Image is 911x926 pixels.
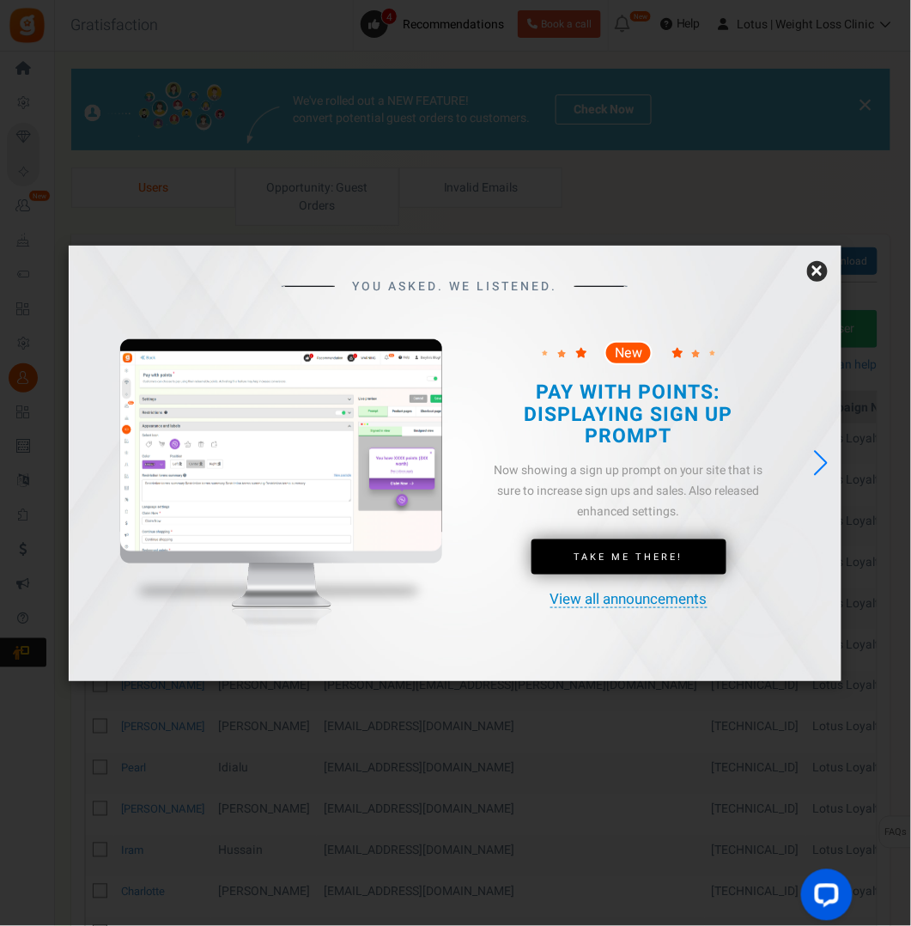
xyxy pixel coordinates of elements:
[497,382,760,448] h2: PAY WITH POINTS: DISPLAYING SIGN UP PROMPT
[483,460,774,521] div: Now showing a sign up prompt on your site that is sure to increase sign ups and sales. Also relea...
[120,339,442,666] img: mockup
[550,592,708,608] a: View all announcements
[352,280,557,293] span: YOU ASKED. WE LISTENED.
[615,346,642,360] span: New
[120,351,442,551] img: screenshot
[531,539,726,576] a: Take Me There!
[810,444,833,482] div: Next slide
[807,261,828,282] a: ×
